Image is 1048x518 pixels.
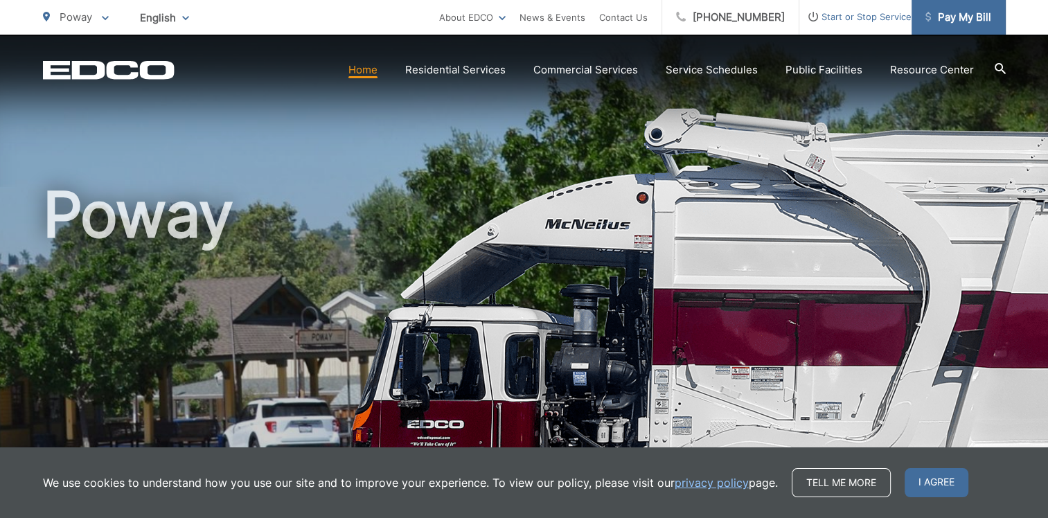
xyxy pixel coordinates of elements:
a: Service Schedules [666,62,758,78]
a: News & Events [519,9,585,26]
a: Home [348,62,378,78]
a: EDCD logo. Return to the homepage. [43,60,175,80]
span: English [130,6,199,30]
span: I agree [905,468,968,497]
a: Public Facilities [785,62,862,78]
a: About EDCO [439,9,506,26]
a: privacy policy [675,474,749,491]
a: Commercial Services [533,62,638,78]
a: Resource Center [890,62,974,78]
span: Poway [60,10,92,24]
a: Residential Services [405,62,506,78]
a: Contact Us [599,9,648,26]
span: Pay My Bill [925,9,991,26]
a: Tell me more [792,468,891,497]
p: We use cookies to understand how you use our site and to improve your experience. To view our pol... [43,474,778,491]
